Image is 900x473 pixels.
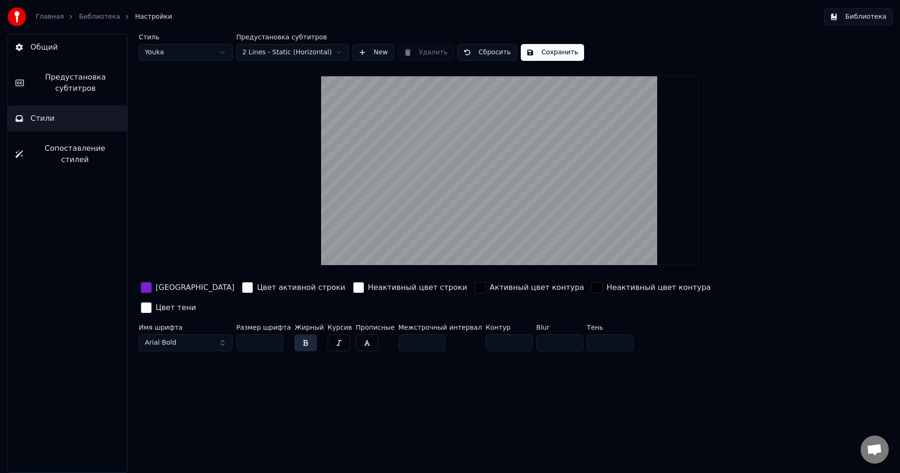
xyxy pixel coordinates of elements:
[156,282,234,293] div: [GEOGRAPHIC_DATA]
[587,324,634,331] label: Тень
[8,64,127,102] button: Предустановка субтитров
[473,280,586,295] button: Активный цвет контура
[36,12,64,22] a: Главная
[486,324,532,331] label: Контур
[236,324,291,331] label: Размер шрифта
[139,34,232,40] label: Стиль
[30,42,58,53] span: Общий
[8,105,127,132] button: Стили
[30,143,120,165] span: Сопоставление стилей
[236,34,349,40] label: Предустановка субтитров
[398,324,482,331] label: Межстрочный интервал
[156,302,196,313] div: Цвет тени
[328,324,352,331] label: Курсив
[352,44,394,61] button: New
[356,324,395,331] label: Прописные
[139,324,232,331] label: Имя шрифта
[294,324,323,331] label: Жирный
[30,113,55,124] span: Стили
[536,324,583,331] label: Blur
[145,338,176,347] span: Arial Bold
[31,72,120,94] span: Предустановка субтитров
[8,135,127,173] button: Сопоставление стилей
[139,280,236,295] button: [GEOGRAPHIC_DATA]
[36,12,172,22] nav: breadcrumb
[861,436,889,464] a: Открытый чат
[490,282,585,293] div: Активный цвет контура
[590,280,712,295] button: Неактивный цвет контура
[7,7,26,26] img: youka
[368,282,467,293] div: Неактивный цвет строки
[824,8,892,25] button: Библиотека
[521,44,584,61] button: Сохранить
[257,282,345,293] div: Цвет активной строки
[457,44,517,61] button: Сбросить
[240,280,347,295] button: Цвет активной строки
[607,282,711,293] div: Неактивный цвет контура
[135,12,172,22] span: Настройки
[351,280,469,295] button: Неактивный цвет строки
[8,34,127,60] button: Общий
[139,300,198,315] button: Цвет тени
[79,12,120,22] a: Библиотека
